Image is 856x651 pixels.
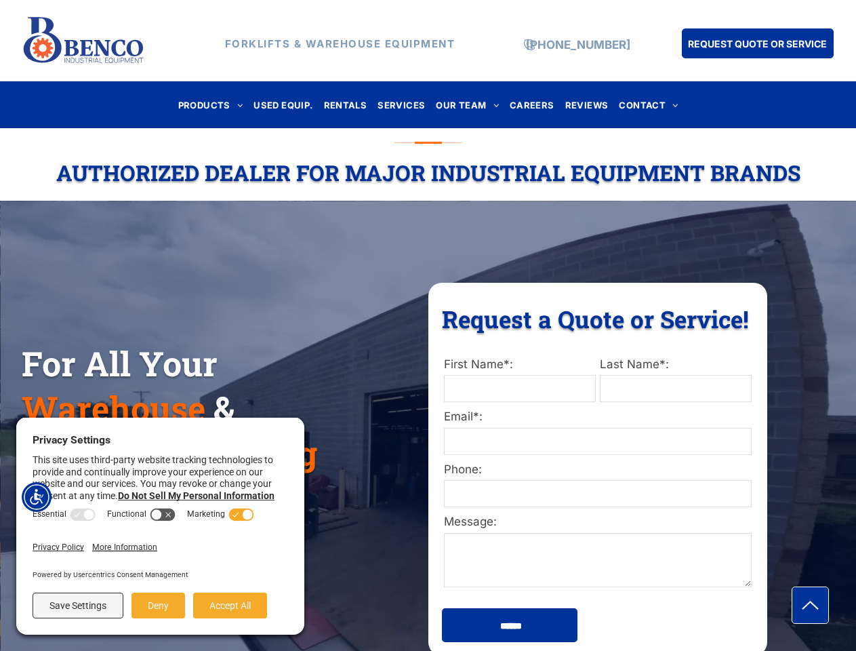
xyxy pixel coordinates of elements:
a: SERVICES [372,96,430,114]
a: RENTALS [319,96,373,114]
label: Last Name*: [600,356,752,374]
strong: FORKLIFTS & WAREHOUSE EQUIPMENT [225,37,455,50]
a: CONTACT [613,96,683,114]
a: PRODUCTS [173,96,249,114]
span: Material Handling [22,431,317,475]
label: Email*: [444,408,752,426]
a: [PHONE_NUMBER] [526,38,630,52]
label: First Name*: [444,356,596,374]
a: USED EQUIP. [248,96,318,114]
a: REQUEST QUOTE OR SERVICE [682,28,834,58]
label: Phone: [444,461,752,479]
a: OUR TEAM [430,96,504,114]
span: Authorized Dealer For Major Industrial Equipment Brands [56,158,800,187]
span: REQUEST QUOTE OR SERVICE [688,31,827,56]
span: For All Your [22,341,218,386]
a: REVIEWS [560,96,614,114]
span: Request a Quote or Service! [442,303,749,334]
span: & [213,386,235,431]
label: Message: [444,513,752,531]
div: Accessibility Menu [22,482,52,512]
span: Warehouse [22,386,205,431]
a: CAREERS [504,96,560,114]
